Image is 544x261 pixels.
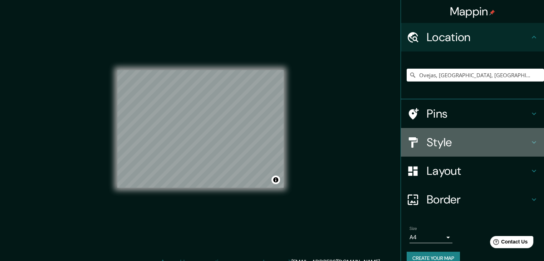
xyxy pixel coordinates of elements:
[407,69,544,82] input: Pick your city or area
[427,192,530,207] h4: Border
[450,4,495,19] h4: Mappin
[427,30,530,44] h4: Location
[117,70,284,188] canvas: Map
[401,128,544,157] div: Style
[410,226,417,232] label: Size
[427,135,530,149] h4: Style
[271,176,280,184] button: Toggle attribution
[427,107,530,121] h4: Pins
[480,233,536,253] iframe: Help widget launcher
[410,232,452,243] div: A4
[401,99,544,128] div: Pins
[401,23,544,51] div: Location
[489,10,495,15] img: pin-icon.png
[427,164,530,178] h4: Layout
[401,157,544,185] div: Layout
[401,185,544,214] div: Border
